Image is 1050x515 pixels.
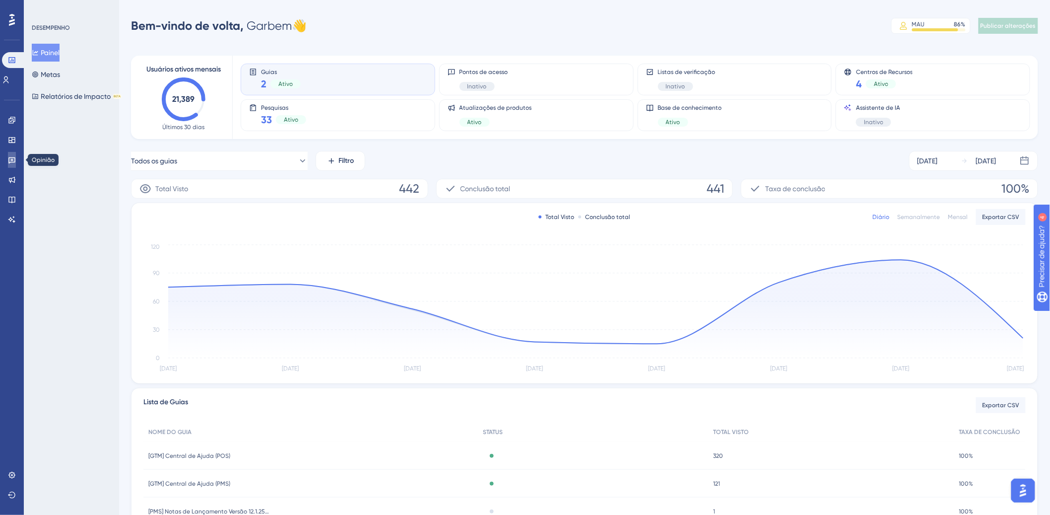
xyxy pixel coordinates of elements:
[32,66,60,83] button: Metas
[23,4,85,12] font: Precisar de ajuda?
[976,397,1026,413] button: Exportar CSV
[32,87,122,105] button: Relatórios de ImpactoBETA
[163,124,205,131] font: Últimos 30 dias
[32,44,60,62] button: Painel
[976,209,1026,225] button: Exportar CSV
[959,452,974,459] font: 100%
[873,214,890,221] font: Diário
[959,429,1021,436] font: TAXA DE CONCLUSÃO
[713,452,723,459] font: 320
[666,119,680,126] font: Ativo
[316,151,365,171] button: Filtro
[874,80,888,87] font: Ativo
[912,21,925,28] font: MAU
[153,298,160,305] tspan: 60
[976,157,996,165] font: [DATE]
[765,185,825,193] font: Taxa de conclusão
[261,78,266,90] font: 2
[261,114,272,126] font: 33
[160,366,177,372] tspan: [DATE]
[983,214,1020,221] font: Exportar CSV
[247,19,292,33] font: Garbem
[954,21,961,28] font: 86
[586,214,631,221] font: Conclusão total
[131,157,177,165] font: Todos os guias
[131,18,244,33] font: Bem-vindo de volta,
[713,429,749,436] font: TOTAL VISTO
[155,185,188,193] font: Total Visto
[983,402,1020,409] font: Exportar CSV
[261,69,277,75] font: Guias
[148,452,230,459] font: [GTM] Central de Ajuda (POS)
[981,22,1036,29] font: Publicar alterações
[649,366,665,372] tspan: [DATE]
[460,185,511,193] font: Conclusão total
[156,355,160,362] tspan: 0
[713,508,715,515] font: 1
[148,429,192,436] font: NOME DO GUIA
[961,21,966,28] font: %
[959,508,974,515] font: 100%
[467,83,487,90] font: Inativo
[1008,476,1038,506] iframe: Iniciador do Assistente de IA do UserGuiding
[41,71,60,78] font: Metas
[707,182,724,196] font: 441
[856,69,913,75] font: Centros de Recursos
[32,24,70,31] font: DESEMPENHO
[979,18,1038,34] button: Publicar alterações
[292,19,307,33] font: 👋
[153,326,160,333] tspan: 30
[1007,366,1024,372] tspan: [DATE]
[856,78,862,90] font: 4
[526,366,543,372] tspan: [DATE]
[41,92,111,100] font: Relatórios de Impacto
[483,429,503,436] font: STATUS
[148,480,230,487] font: [GTM] Central de Ajuda (PMS)
[713,480,720,487] font: 121
[546,214,575,221] font: Total Visto
[893,366,910,372] tspan: [DATE]
[143,398,188,406] font: Lista de Guias
[261,104,288,111] font: Pesquisas
[864,119,883,126] font: Inativo
[339,156,354,165] font: Filtro
[948,214,968,221] font: Mensal
[131,151,308,171] button: Todos os guias
[114,94,121,98] font: BETA
[1002,182,1030,196] font: 100%
[278,80,293,87] font: Ativo
[404,366,421,372] tspan: [DATE]
[173,94,195,104] text: 21,389
[666,83,685,90] font: Inativo
[658,69,716,75] font: Listas de verificação
[918,157,938,165] font: [DATE]
[41,49,60,57] font: Painel
[282,366,299,372] tspan: [DATE]
[148,508,278,515] font: [PMS] Notas de Lançamento Versão 12.1.2507.01
[146,65,221,74] font: Usuários ativos mensais
[153,270,160,277] tspan: 90
[92,6,95,11] font: 4
[151,243,160,250] tspan: 120
[856,104,900,111] font: Assistente de IA
[771,366,787,372] tspan: [DATE]
[467,119,482,126] font: Ativo
[399,182,420,196] font: 442
[959,480,974,487] font: 100%
[459,104,532,111] font: Atualizações de produtos
[658,104,722,111] font: Base de conhecimento
[459,69,508,75] font: Pontos de acesso
[284,116,298,123] font: Ativo
[898,214,940,221] font: Semanalmente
